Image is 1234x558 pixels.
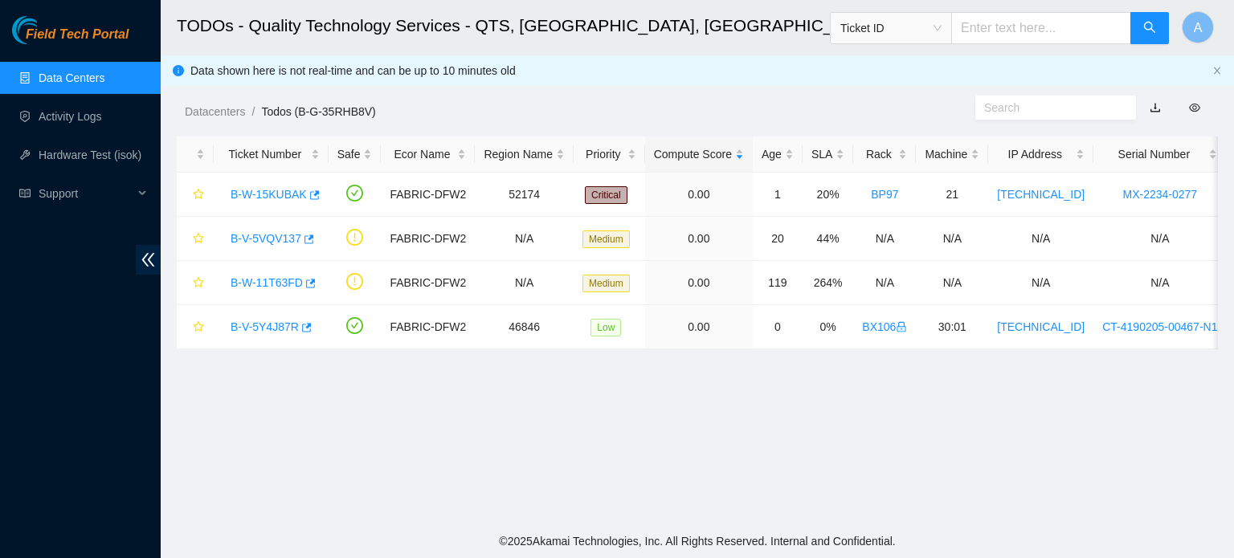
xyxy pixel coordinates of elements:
[39,177,133,210] span: Support
[1130,12,1169,44] button: search
[346,229,363,246] span: exclamation-circle
[984,99,1114,116] input: Search
[381,217,475,261] td: FABRIC-DFW2
[997,188,1085,201] a: [TECHNICAL_ID]
[645,217,753,261] td: 0.00
[26,27,129,43] span: Field Tech Portal
[346,273,363,290] span: exclamation-circle
[753,305,803,349] td: 0
[753,217,803,261] td: 20
[1189,102,1200,113] span: eye
[590,319,621,336] span: Low
[193,277,204,290] span: star
[916,261,988,305] td: N/A
[475,173,574,217] td: 52174
[1194,18,1203,38] span: A
[871,188,898,201] a: BP97
[136,245,161,275] span: double-left
[39,71,104,84] a: Data Centers
[1123,188,1198,201] a: MX-2234-0277
[475,261,574,305] td: N/A
[381,261,475,305] td: FABRIC-DFW2
[346,317,363,334] span: check-circle
[916,305,988,349] td: 30:01
[645,305,753,349] td: 0.00
[186,270,205,295] button: star
[193,189,204,202] span: star
[988,261,1093,305] td: N/A
[475,217,574,261] td: N/A
[645,261,753,305] td: 0.00
[193,233,204,246] span: star
[193,321,204,334] span: star
[231,188,307,201] a: B-W-15KUBAK
[997,320,1085,333] a: [TECHNICAL_ID]
[1102,320,1217,333] a: CT-4190205-00467-N1
[1143,21,1156,36] span: search
[896,321,907,332] span: lock
[853,261,916,305] td: N/A
[1093,261,1226,305] td: N/A
[475,305,574,349] td: 46846
[186,181,205,207] button: star
[582,230,630,248] span: Medium
[1182,11,1214,43] button: A
[186,226,205,251] button: star
[951,12,1131,44] input: Enter text here...
[916,173,988,217] td: 21
[185,105,245,118] a: Datacenters
[753,173,803,217] td: 1
[231,320,299,333] a: B-V-5Y4J87R
[231,276,303,289] a: B-W-11T63FD
[39,149,141,161] a: Hardware Test (isok)
[753,261,803,305] td: 119
[1150,101,1161,114] a: download
[916,217,988,261] td: N/A
[1138,95,1173,120] button: download
[19,188,31,199] span: read
[381,305,475,349] td: FABRIC-DFW2
[261,105,375,118] a: Todos (B-G-35RHB8V)
[803,173,853,217] td: 20%
[12,29,129,50] a: Akamai TechnologiesField Tech Portal
[645,173,753,217] td: 0.00
[186,314,205,340] button: star
[803,217,853,261] td: 44%
[862,320,907,333] a: BX106lock
[39,110,102,123] a: Activity Logs
[988,217,1093,261] td: N/A
[381,173,475,217] td: FABRIC-DFW2
[346,185,363,202] span: check-circle
[231,232,301,245] a: B-V-5VQV137
[1212,66,1222,76] button: close
[585,186,627,204] span: Critical
[803,305,853,349] td: 0%
[161,524,1234,558] footer: © 2025 Akamai Technologies, Inc. All Rights Reserved. Internal and Confidential.
[853,217,916,261] td: N/A
[803,261,853,305] td: 264%
[582,275,630,292] span: Medium
[1093,217,1226,261] td: N/A
[12,16,81,44] img: Akamai Technologies
[251,105,255,118] span: /
[840,16,942,40] span: Ticket ID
